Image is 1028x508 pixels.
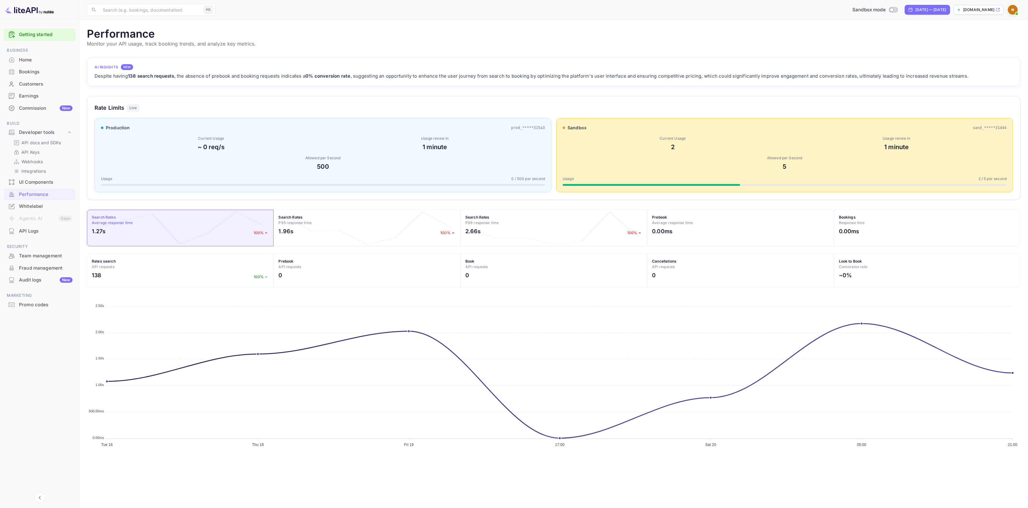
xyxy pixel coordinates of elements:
div: Switch to Production mode [850,6,900,13]
h2: ~0% [839,271,852,279]
a: Bookings [4,66,76,77]
a: API Logs [4,225,76,237]
p: API docs and SDKs [21,139,61,146]
tspan: 1.50s [95,356,104,360]
span: API requests [465,264,488,269]
div: Fraud management [19,265,73,272]
div: Home [4,54,76,66]
div: Earnings [4,90,76,102]
span: Security [4,243,76,250]
tspan: Fri 19 [404,443,414,447]
a: Team management [4,250,76,261]
div: Whitelabel [4,201,76,212]
a: Whitelabel [4,201,76,212]
strong: Look to Book [839,259,862,263]
div: ⌘K [204,6,213,14]
h2: 0 [278,271,282,279]
div: API Logs [19,228,73,235]
strong: 0% conversion rate [305,73,351,79]
h4: AI Insights [95,64,118,70]
p: 100% [254,230,269,236]
a: API Keys [13,149,71,155]
div: Whitelabel [19,203,73,210]
tspan: 2.50s [95,304,104,307]
strong: Bookings [839,215,856,219]
div: Current Usage [563,136,783,141]
div: Usage renew in [787,136,1007,141]
div: Team management [19,252,73,260]
strong: 138 search requests [128,73,174,79]
div: Promo codes [4,299,76,311]
tspan: Sat 20 [705,443,716,447]
div: 2 [563,142,783,152]
span: Sandbox mode [852,6,886,13]
div: New [60,277,73,283]
div: Getting started [4,28,76,41]
div: Usage renew in [325,136,545,141]
h2: 1.96s [278,227,293,235]
div: Integrations [11,167,73,175]
div: CommissionNew [4,102,76,114]
div: API docs and SDKs [11,138,73,147]
h1: Performance [87,27,1021,40]
div: NEW [121,64,133,70]
span: sandbox [568,124,587,131]
span: Average response time [652,220,693,225]
span: Build [4,120,76,127]
div: Customers [4,78,76,90]
button: Collapse navigation [34,492,45,503]
tspan: 21:00 [1008,443,1017,447]
span: API requests [278,264,301,269]
div: Team management [4,250,76,262]
h2: 0 [465,271,469,279]
a: Getting started [19,31,73,38]
div: Commission [19,105,73,112]
tspan: 0.00ms [93,436,104,440]
span: Response time [839,220,865,225]
span: P99 response time [465,220,499,225]
a: Audit logsNew [4,274,76,285]
strong: Rates search [92,259,116,263]
strong: Search Rates [92,215,116,219]
div: 500 [101,162,545,171]
div: 1 minute [325,142,545,152]
span: Marketing [4,292,76,299]
p: 100% [627,230,642,236]
h2: 2.66s [465,227,481,235]
div: Customers [19,81,73,88]
span: Usage [101,176,112,182]
a: Promo codes [4,299,76,310]
h2: 0 [652,271,656,279]
p: Integrations [21,168,46,174]
tspan: Thu 18 [252,443,264,447]
div: Allowed per Second [563,155,1007,161]
p: 100% [254,274,269,280]
div: Bookings [4,66,76,78]
div: UI Components [19,179,73,186]
div: 1 minute [787,142,1007,152]
div: Despite having , the absence of prebook and booking requests indicates a , suggesting an opportun... [95,72,1013,80]
div: [DATE] — [DATE] [915,7,946,13]
div: API Keys [11,148,73,156]
strong: Prebook [278,259,293,263]
a: UI Components [4,176,76,188]
strong: Search Rates [465,215,490,219]
span: Conversion rate [839,264,867,269]
tspan: 05:00 [857,443,866,447]
div: 5 [563,162,1007,171]
span: P95 response time [278,220,312,225]
div: Promo codes [19,301,73,308]
a: Home [4,54,76,65]
img: LiteAPI logo [5,5,54,15]
img: NomadKick [1008,5,1018,15]
a: Performance [4,189,76,200]
span: production [106,124,130,131]
a: Fraud management [4,262,76,274]
span: Business [4,47,76,54]
h2: 1.27s [92,227,106,235]
a: Webhooks [13,158,71,165]
span: 2 / 5 per second [978,176,1007,182]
